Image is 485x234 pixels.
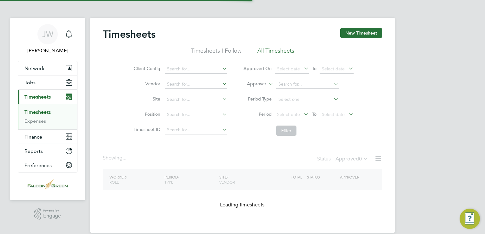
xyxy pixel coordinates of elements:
[18,144,77,158] button: Reports
[132,96,160,102] label: Site
[165,95,227,104] input: Search for...
[132,127,160,132] label: Timesheet ID
[18,75,77,89] button: Jobs
[132,111,160,117] label: Position
[18,158,77,172] button: Preferences
[310,64,318,73] span: To
[43,208,61,213] span: Powered by
[24,118,46,124] a: Expenses
[24,162,52,168] span: Preferences
[43,213,61,219] span: Engage
[24,109,51,115] a: Timesheets
[317,155,369,164] div: Status
[24,134,42,140] span: Finance
[132,81,160,87] label: Vendor
[238,81,266,87] label: Approver
[123,155,126,161] span: ...
[165,126,227,134] input: Search for...
[18,24,77,55] a: JW[PERSON_NAME]
[340,28,382,38] button: New Timesheet
[18,179,77,189] a: Go to home page
[322,112,345,117] span: Select date
[165,80,227,89] input: Search for...
[103,155,128,161] div: Showing
[276,80,339,89] input: Search for...
[24,94,51,100] span: Timesheets
[310,110,318,118] span: To
[18,47,77,55] span: John Whyte
[191,47,242,58] li: Timesheets I Follow
[322,66,345,72] span: Select date
[18,104,77,129] div: Timesheets
[18,61,77,75] button: Network
[42,30,53,38] span: JW
[243,111,272,117] label: Period
[359,156,362,162] span: 0
[103,28,156,41] h2: Timesheets
[165,65,227,74] input: Search for...
[24,80,36,86] span: Jobs
[165,110,227,119] input: Search for...
[24,148,43,154] span: Reports
[277,112,300,117] span: Select date
[257,47,294,58] li: All Timesheets
[276,126,296,136] button: Filter
[132,66,160,71] label: Client Config
[460,209,480,229] button: Engage Resource Center
[18,90,77,104] button: Timesheets
[34,208,61,220] a: Powered byEngage
[276,95,339,104] input: Select one
[243,66,272,71] label: Approved On
[10,18,85,200] nav: Main navigation
[277,66,300,72] span: Select date
[18,130,77,144] button: Finance
[24,65,44,71] span: Network
[28,179,68,189] img: falcongreen-logo-retina.png
[243,96,272,102] label: Period Type
[336,156,368,162] label: Approved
